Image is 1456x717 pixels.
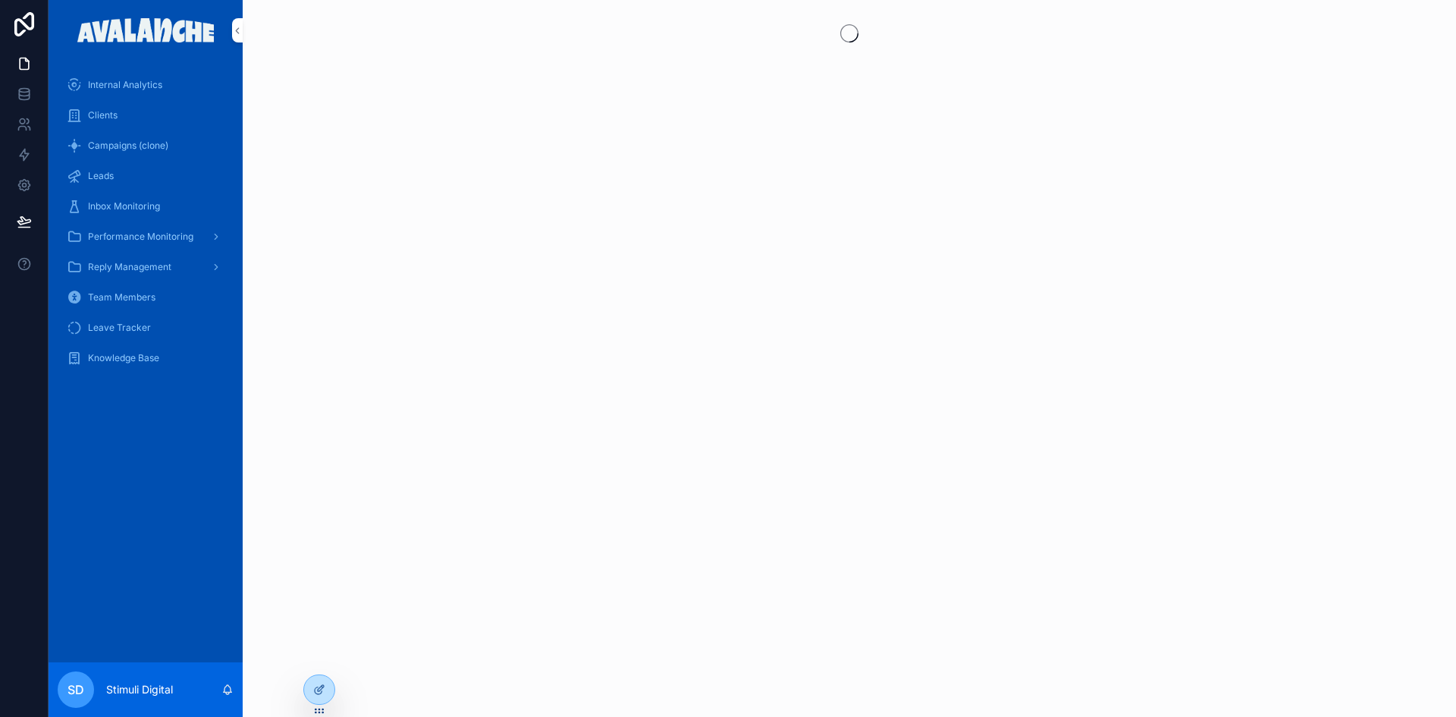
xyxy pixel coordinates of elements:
[88,322,151,334] span: Leave Tracker
[88,140,168,152] span: Campaigns (clone)
[58,253,234,281] a: Reply Management
[88,170,114,182] span: Leads
[88,79,162,91] span: Internal Analytics
[58,344,234,372] a: Knowledge Base
[88,200,160,212] span: Inbox Monitoring
[49,61,243,392] div: scrollable content
[58,132,234,159] a: Campaigns (clone)
[58,162,234,190] a: Leads
[58,193,234,220] a: Inbox Monitoring
[67,681,84,699] span: SD
[88,291,155,303] span: Team Members
[58,314,234,341] a: Leave Tracker
[88,352,159,364] span: Knowledge Base
[77,18,215,42] img: App logo
[88,231,193,243] span: Performance Monitoring
[58,284,234,311] a: Team Members
[106,682,173,697] p: Stimuli Digital
[58,71,234,99] a: Internal Analytics
[58,223,234,250] a: Performance Monitoring
[88,109,118,121] span: Clients
[58,102,234,129] a: Clients
[88,261,171,273] span: Reply Management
